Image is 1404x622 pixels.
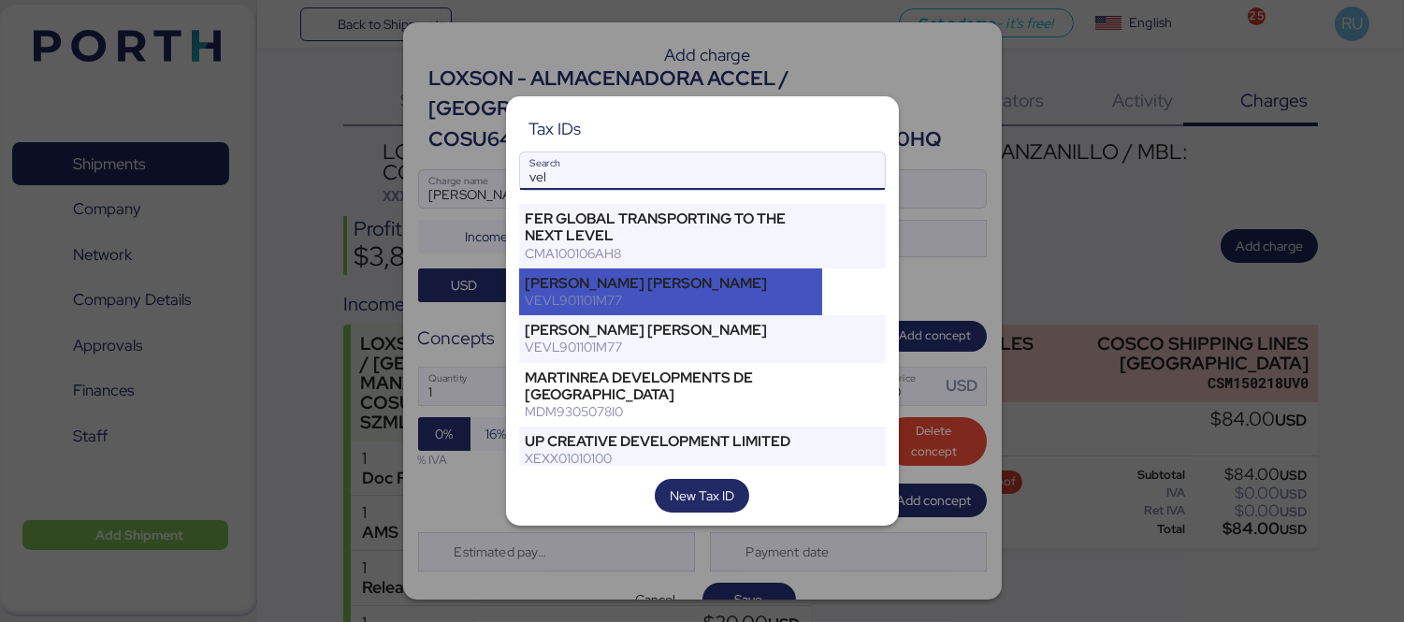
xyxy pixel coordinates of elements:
[526,245,817,262] div: CMA100106AH8
[670,485,734,507] span: New Tax ID
[526,450,817,467] div: XEXX01010100
[526,322,817,339] div: [PERSON_NAME] [PERSON_NAME]
[526,403,817,420] div: MDM9305078I0
[526,339,817,355] div: VEVL901101M77
[526,275,817,292] div: [PERSON_NAME] [PERSON_NAME]
[526,292,817,309] div: VEVL901101M77
[655,479,749,513] button: New Tax ID
[526,433,817,450] div: UP CREATIVE DEVELOPMENT LIMITED
[526,369,817,403] div: MARTINREA DEVELOPMENTS DE [GEOGRAPHIC_DATA]
[520,152,885,190] input: Search
[528,121,581,137] div: Tax IDs
[526,210,817,244] div: FER GLOBAL TRANSPORTING TO THE NEXT LEVEL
